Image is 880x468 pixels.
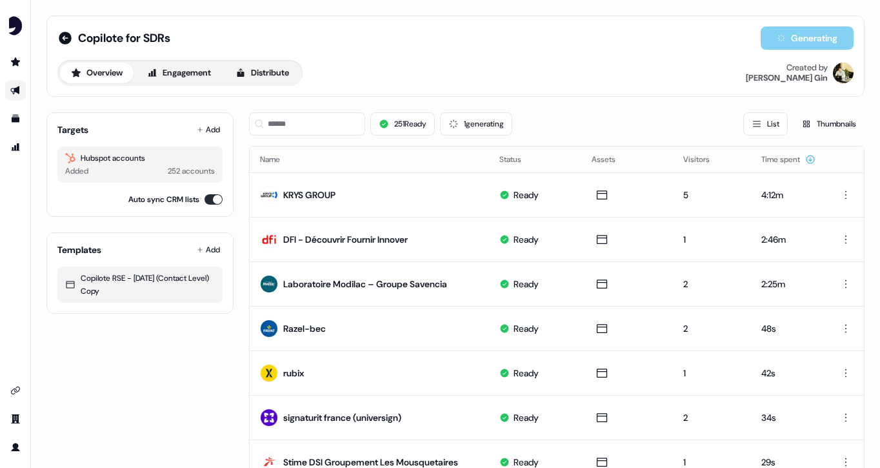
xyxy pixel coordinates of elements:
a: Go to profile [5,437,26,458]
a: Go to templates [5,108,26,129]
div: Razel-bec [283,322,326,335]
div: Ready [514,188,539,201]
div: Ready [514,367,539,380]
div: 48s [761,322,817,335]
a: Go to outbound experience [5,80,26,101]
button: Visitors [683,148,725,171]
div: 5 [683,188,741,201]
div: 1 [683,367,741,380]
button: 251Ready [370,112,435,136]
button: Thumbnails [793,112,865,136]
div: 4:12m [761,188,817,201]
a: Go to integrations [5,380,26,401]
a: Go to prospects [5,52,26,72]
th: Assets [581,147,673,172]
div: Added [65,165,88,178]
div: Ready [514,411,539,424]
button: Add [194,121,223,139]
img: Armand [833,63,854,83]
button: Status [499,148,537,171]
button: Distribute [225,63,300,83]
div: Ready [514,278,539,290]
label: Auto sync CRM lists [128,193,199,206]
div: DFI - Découvrir Fournir Innover [283,233,408,246]
div: 2 [683,322,741,335]
div: Templates [57,243,101,256]
span: Copilote for SDRs [78,30,170,46]
div: rubix [283,367,304,380]
button: Engagement [136,63,222,83]
div: Targets [57,123,88,136]
div: Created by [786,63,828,73]
button: 1generating [440,112,512,136]
div: 2:46m [761,233,817,246]
a: Go to team [5,409,26,429]
button: Time spent [761,148,815,171]
div: KRYS GROUP [283,188,335,201]
button: Overview [60,63,134,83]
div: 42s [761,367,817,380]
div: signaturit france (universign) [283,411,401,424]
button: List [743,112,788,136]
div: Hubspot accounts [65,152,215,165]
a: Go to attribution [5,137,26,158]
div: Laboratoire Modilac – Groupe Savencia [283,278,447,290]
div: 2 [683,411,741,424]
div: Copilote RSE - [DATE] (Contact Level) Copy [65,272,215,298]
div: 1 [683,233,741,246]
div: Ready [514,322,539,335]
button: Name [260,148,295,171]
div: 252 accounts [168,165,215,178]
div: 2:25m [761,278,817,290]
div: 2 [683,278,741,290]
div: [PERSON_NAME] Gin [746,73,828,83]
div: 34s [761,411,817,424]
button: Add [194,241,223,259]
div: Ready [514,233,539,246]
